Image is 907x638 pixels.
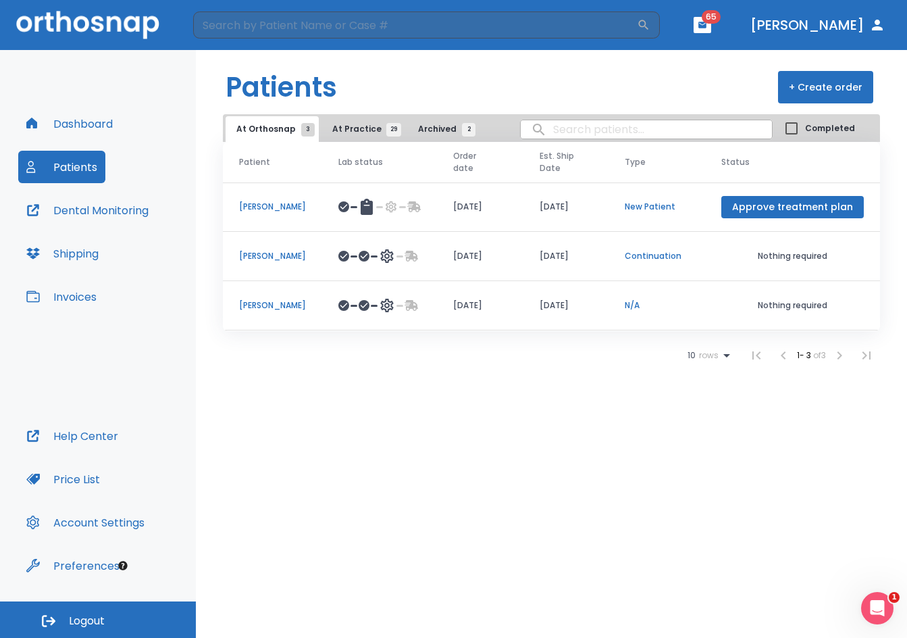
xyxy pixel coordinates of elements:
span: 2 [462,123,475,137]
div: Tooltip anchor [117,560,129,572]
td: [DATE] [437,232,523,281]
td: [DATE] [437,281,523,330]
input: search [521,116,772,143]
p: Nothing required [721,250,864,262]
span: Completed [805,122,855,134]
td: [DATE] [523,281,609,330]
button: Shipping [18,237,107,270]
button: Dashboard [18,107,121,140]
span: Lab status [338,156,383,168]
td: [DATE] [437,182,523,232]
button: Patients [18,151,105,183]
div: tabs [226,116,482,142]
h1: Patients [226,67,337,107]
button: Dental Monitoring [18,194,157,226]
p: N/A [625,299,689,312]
input: Search by Patient Name or Case # [193,11,637,39]
p: [PERSON_NAME] [239,250,306,262]
span: At Practice [332,123,394,135]
span: Order date [453,150,498,174]
span: 3 [301,123,315,137]
button: Preferences [18,549,128,582]
span: 65 [702,10,721,24]
iframe: Intercom live chat [861,592,893,624]
span: 1 - 3 [797,349,813,361]
span: Est. Ship Date [540,150,584,174]
span: Patient [239,156,270,168]
p: New Patient [625,201,689,213]
p: [PERSON_NAME] [239,201,306,213]
img: Orthosnap [16,11,159,39]
button: [PERSON_NAME] [745,13,891,37]
span: rows [696,351,719,360]
button: Approve treatment plan [721,196,864,218]
span: Status [721,156,750,168]
span: Type [625,156,646,168]
td: [DATE] [523,182,609,232]
p: [PERSON_NAME] [239,299,306,312]
button: Account Settings [18,506,153,539]
p: Continuation [625,250,689,262]
span: Logout [69,614,105,629]
span: Archived [418,123,469,135]
span: At Orthosnap [236,123,308,135]
td: [DATE] [523,232,609,281]
span: 29 [386,123,401,137]
span: 1 [889,592,900,603]
button: Price List [18,463,108,495]
p: Nothing required [721,299,864,312]
button: Help Center [18,420,126,452]
button: + Create order [778,71,873,103]
button: Invoices [18,280,105,313]
span: of 3 [813,349,826,361]
span: 10 [688,351,696,360]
